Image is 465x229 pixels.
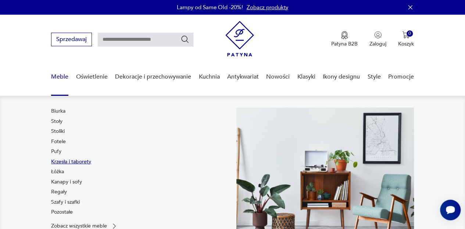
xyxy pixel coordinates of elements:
a: Klasyki [297,63,315,91]
p: Zaloguj [369,40,386,47]
p: Patyna B2B [331,40,358,47]
a: Zobacz produkty [247,4,288,11]
button: Szukaj [180,35,189,44]
a: Dekoracje i przechowywanie [115,63,191,91]
a: Style [367,63,380,91]
a: Ikony designu [323,63,360,91]
a: Ikona medaluPatyna B2B [331,31,358,47]
a: Kuchnia [198,63,219,91]
iframe: Smartsupp widget button [440,200,461,220]
a: Pufy [51,148,61,155]
button: Patyna B2B [331,31,358,47]
a: Łóżka [51,168,64,175]
a: Szafy i szafki [51,199,80,206]
a: Stoliki [51,128,65,135]
a: Antykwariat [227,63,259,91]
img: Ikona koszyka [402,31,409,39]
a: Sprzedawaj [51,37,92,43]
button: 0Koszyk [398,31,414,47]
button: Zaloguj [369,31,386,47]
a: Fotele [51,138,66,145]
a: Krzesła i taborety [51,158,91,166]
p: Lampy od Same Old -20%! [177,4,243,11]
a: Biurka [51,108,65,115]
p: Koszyk [398,40,414,47]
a: Regały [51,188,67,196]
a: Meble [51,63,68,91]
a: Pozostałe [51,208,73,216]
div: 0 [407,30,413,37]
a: Oświetlenie [76,63,108,91]
a: Kanapy i sofy [51,178,82,186]
img: Patyna - sklep z meblami i dekoracjami vintage [225,21,254,57]
p: Zobacz wszystkie meble [51,223,107,228]
a: Promocje [388,63,414,91]
a: Stoły [51,118,62,125]
img: Ikona medalu [341,31,348,39]
button: Sprzedawaj [51,33,92,46]
img: Ikonka użytkownika [374,31,382,39]
a: Nowości [266,63,290,91]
